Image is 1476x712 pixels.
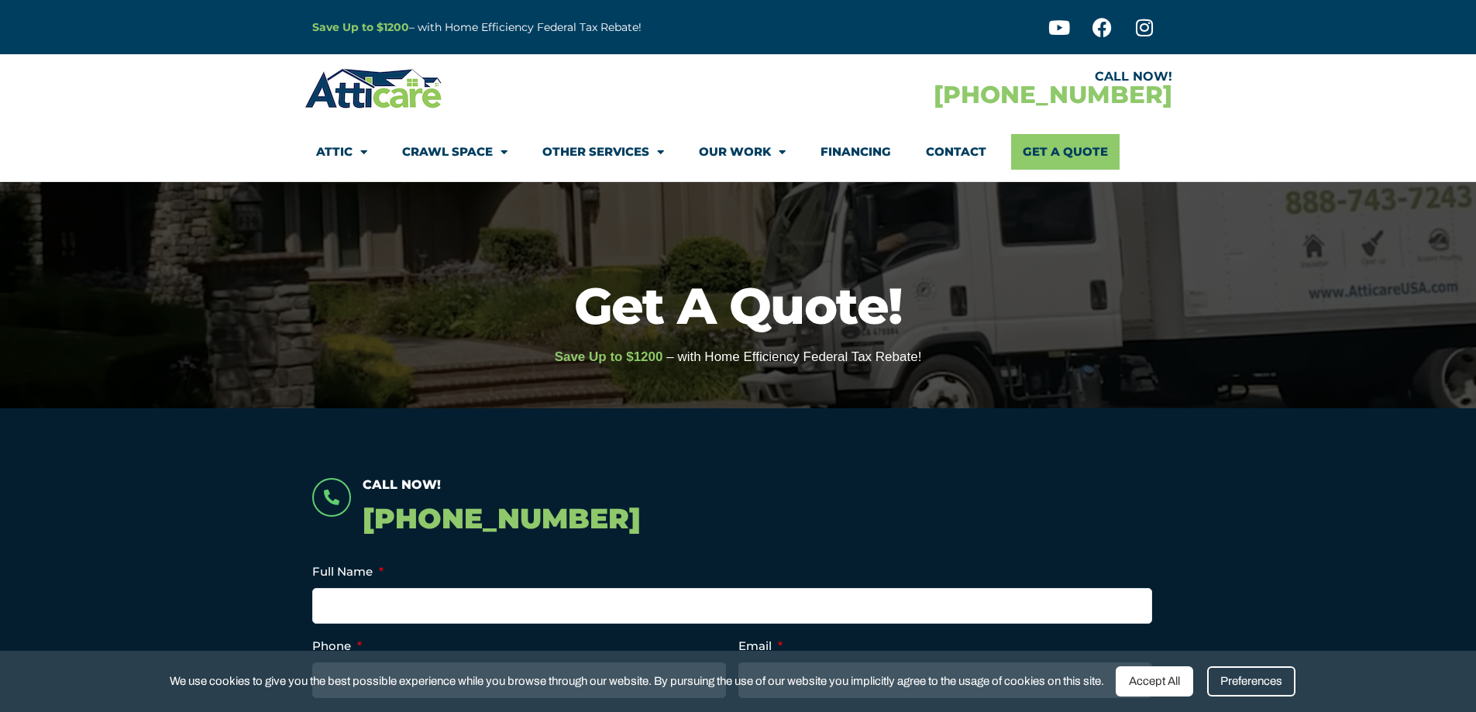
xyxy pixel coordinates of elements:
div: CALL NOW! [738,71,1172,83]
p: – with Home Efficiency Federal Tax Rebate! [312,19,814,36]
div: Preferences [1207,666,1295,697]
span: – with Home Efficiency Federal Tax Rebate! [666,349,921,364]
span: We use cookies to give you the best possible experience while you browse through our website. By ... [170,672,1104,691]
a: Financing [821,134,891,170]
span: Call Now! [363,477,441,492]
a: Attic [316,134,367,170]
a: Our Work [699,134,786,170]
a: Other Services [542,134,664,170]
nav: Menu [316,134,1161,170]
h1: Get A Quote! [8,280,1468,331]
span: Save Up to $1200 [555,349,663,364]
a: Save Up to $1200 [312,20,409,34]
label: Full Name [312,564,384,580]
a: Crawl Space [402,134,507,170]
label: Email [738,638,783,654]
a: Contact [926,134,986,170]
a: Get A Quote [1011,134,1120,170]
div: Accept All [1116,666,1193,697]
label: Phone [312,638,362,654]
